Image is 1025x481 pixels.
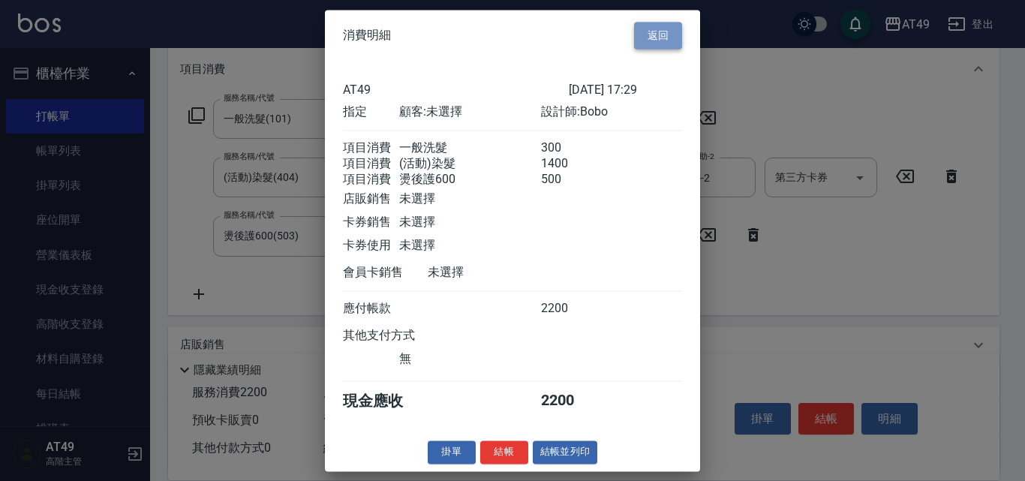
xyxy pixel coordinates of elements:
[533,440,598,464] button: 結帳並列印
[343,191,399,207] div: 店販銷售
[634,22,682,50] button: 返回
[541,301,597,317] div: 2200
[541,391,597,411] div: 2200
[428,265,569,281] div: 未選擇
[399,215,540,230] div: 未選擇
[343,172,399,188] div: 項目消費
[399,156,540,172] div: (活動)染髮
[343,215,399,230] div: 卡券銷售
[399,140,540,156] div: 一般洗髮
[541,156,597,172] div: 1400
[399,104,540,120] div: 顧客: 未選擇
[399,351,540,367] div: 無
[343,83,569,97] div: AT49
[343,104,399,120] div: 指定
[343,328,456,344] div: 其他支付方式
[343,140,399,156] div: 項目消費
[399,191,540,207] div: 未選擇
[399,172,540,188] div: 燙後護600
[480,440,528,464] button: 結帳
[343,391,428,411] div: 現金應收
[428,440,476,464] button: 掛單
[343,28,391,43] span: 消費明細
[343,238,399,254] div: 卡券使用
[541,172,597,188] div: 500
[569,83,682,97] div: [DATE] 17:29
[399,238,540,254] div: 未選擇
[343,301,399,317] div: 應付帳款
[343,156,399,172] div: 項目消費
[541,104,682,120] div: 設計師: Bobo
[343,265,428,281] div: 會員卡銷售
[541,140,597,156] div: 300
